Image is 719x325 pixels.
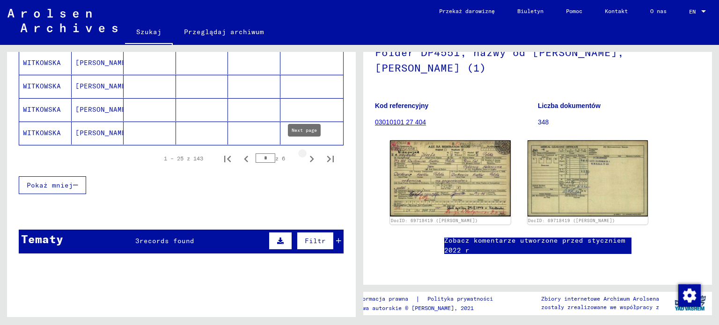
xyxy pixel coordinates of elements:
font: EN [689,8,696,15]
span: 3 [135,237,139,245]
font: Biuletyn [517,7,543,14]
font: | [416,295,420,303]
mat-cell: [PERSON_NAME] [72,98,124,121]
mat-cell: [PERSON_NAME] [72,122,124,144]
mat-cell: WITKOWSKA [19,75,72,98]
button: Poprzednia strona [237,149,256,168]
button: Filtr [297,232,334,250]
button: Pokaż mniej [19,176,86,194]
a: Informacja prawna [352,294,416,304]
font: Pomoc [566,7,582,14]
font: Przeglądaj archiwum [184,28,264,36]
font: Tematy [21,232,63,246]
a: Szukaj [125,21,173,45]
font: Kontakt [605,7,628,14]
mat-cell: [PERSON_NAME] [72,75,124,98]
font: Zobacz komentarze utworzone przed styczniem 2022 r [444,236,625,254]
a: 03010101 27 404 [375,118,426,126]
a: DocID: 69718419 ([PERSON_NAME]) [528,218,615,223]
button: Pierwsza strona [218,149,237,168]
font: Prawa autorskie © [PERSON_NAME], 2021 [352,304,474,311]
img: Zmień zgodę [678,284,701,307]
font: Liczba dokumentów [538,102,601,109]
a: Polityka prywatności [420,294,504,304]
button: Następna strona [302,149,321,168]
font: 348 [538,118,549,126]
font: Przekaż darowiznę [439,7,495,14]
span: records found [139,237,194,245]
font: Kod referencyjny [375,102,428,109]
font: Szukaj [136,28,161,36]
a: Przeglądaj archiwum [173,21,275,43]
font: Polityka prywatności [427,295,493,302]
mat-cell: WITKOWSKA [19,51,72,74]
img: 002.jpg [528,140,648,217]
font: z 6 [275,155,285,162]
font: 1 – 25 z 143 [164,155,203,162]
img: 001.jpg [390,140,511,217]
font: Filtr [305,237,326,245]
a: DocID: 69718419 ([PERSON_NAME]) [391,218,478,223]
mat-cell: WITKOWSKA [19,122,72,144]
a: Zobacz komentarze utworzone przed styczniem 2022 r [444,236,631,255]
font: Zbiory internetowe Archiwum Arolsena [541,295,659,302]
font: zostały zrealizowane we współpracy z [541,303,659,311]
font: O nas [650,7,667,14]
mat-cell: WITKOWSKA [19,98,72,121]
font: Pokaż mniej [27,181,73,189]
img: Arolsen_neg.svg [7,9,117,32]
button: Ostatnia strona [321,149,340,168]
img: yv_logo.png [673,291,708,315]
font: Informacja prawna [352,295,408,302]
mat-cell: [PERSON_NAME] [72,51,124,74]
